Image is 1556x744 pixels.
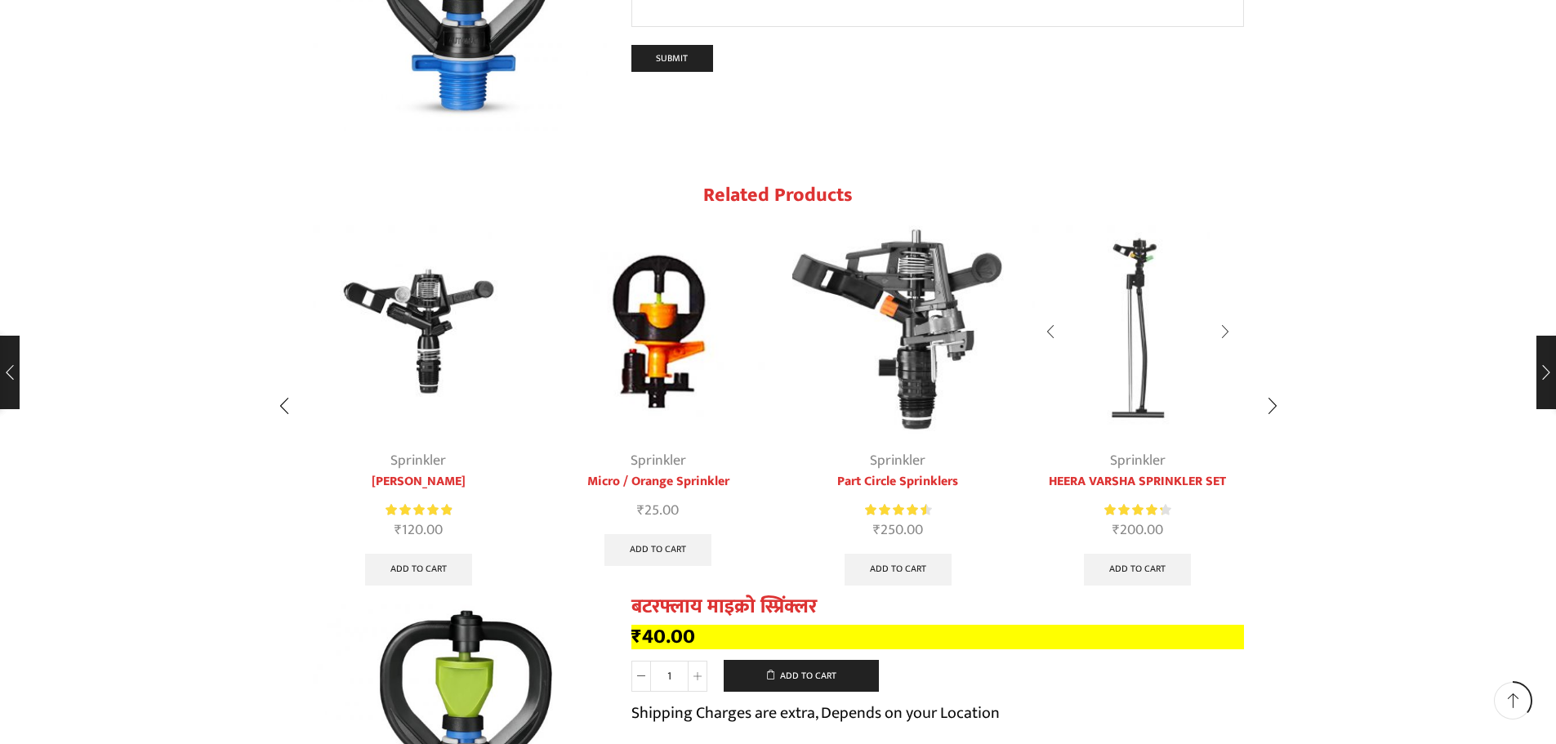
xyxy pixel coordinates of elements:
[865,501,927,519] span: Rated out of 5
[313,472,525,492] a: [PERSON_NAME]
[792,225,1005,438] img: part circle sprinkler
[651,661,688,692] input: Product quantity
[631,700,1000,726] p: Shipping Charges are extra, Depends on your Location
[390,448,446,473] a: Sprinkler
[724,660,879,693] button: Add to cart
[703,179,853,212] span: Related products
[637,498,679,523] bdi: 25.00
[1112,518,1120,542] span: ₹
[873,518,881,542] span: ₹
[637,498,644,523] span: ₹
[631,620,695,653] bdi: 40.00
[1110,448,1166,473] a: Sprinkler
[873,518,923,542] bdi: 250.00
[782,217,1014,596] div: 3 / 5
[1252,386,1293,427] div: Next slide
[552,225,765,438] img: Orange-Sprinkler
[1032,472,1244,492] a: HEERA VARSHA SPRINKLER SET
[1022,217,1254,596] div: 4 / 5
[1104,501,1170,519] div: Rated 4.37 out of 5
[395,518,402,542] span: ₹
[552,472,765,492] a: Micro / Orange Sprinkler
[1104,501,1162,519] span: Rated out of 5
[386,501,452,519] span: Rated out of 5
[1032,225,1244,438] img: Impact Mini Sprinkler
[845,554,952,586] a: Add to cart: “Part Circle Sprinklers”
[1112,518,1163,542] bdi: 200.00
[365,554,472,586] a: Add to cart: “Saras Sprinkler”
[792,472,1005,492] a: Part Circle Sprinklers
[865,501,931,519] div: Rated 4.67 out of 5
[870,448,925,473] a: Sprinkler
[386,501,452,519] div: Rated 5.00 out of 5
[604,534,711,567] a: Add to cart: “Micro / Orange Sprinkler”
[631,45,714,72] input: Submit
[631,448,686,473] a: Sprinkler
[631,620,642,653] span: ₹
[542,217,774,577] div: 2 / 5
[303,217,535,596] div: 1 / 5
[1084,554,1191,586] a: Add to cart: “HEERA VARSHA SPRINKLER SET”
[395,518,443,542] bdi: 120.00
[264,386,305,427] div: Previous slide
[631,595,1244,619] h1: बटरफ्लाय माइक्रो स्प्रिंक्लर
[313,225,525,438] img: saras sprinkler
